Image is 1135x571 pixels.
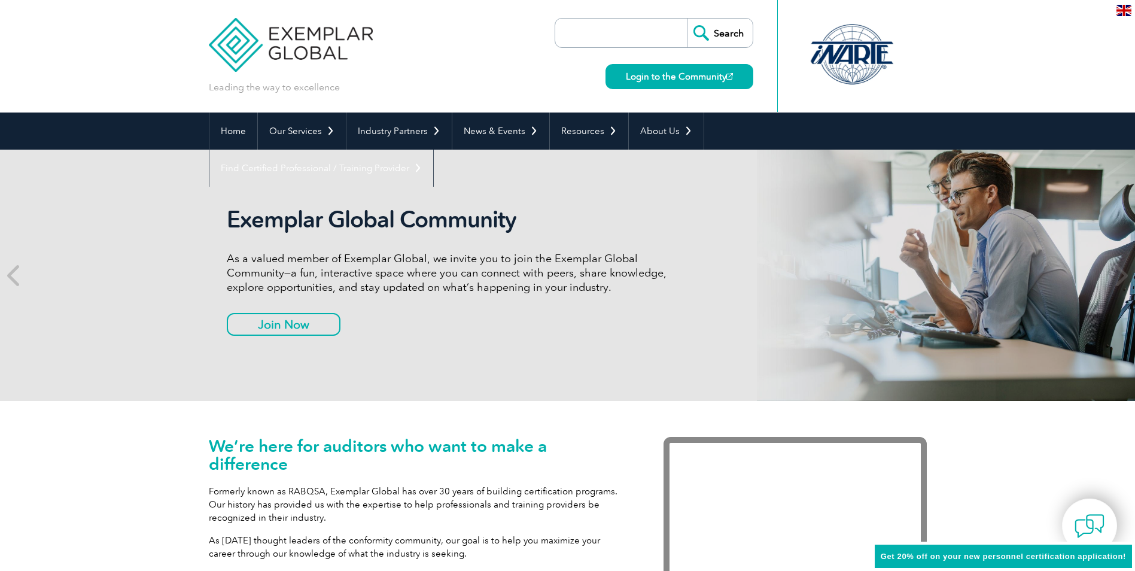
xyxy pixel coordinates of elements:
input: Search [687,19,753,47]
a: Join Now [227,313,340,336]
a: Login to the Community [605,64,753,89]
img: open_square.png [726,73,733,80]
a: Resources [550,113,628,150]
a: News & Events [452,113,549,150]
h1: We’re here for auditors who want to make a difference [209,437,628,473]
p: Formerly known as RABQSA, Exemplar Global has over 30 years of building certification programs. O... [209,485,628,524]
p: As a valued member of Exemplar Global, we invite you to join the Exemplar Global Community—a fun,... [227,251,675,294]
p: As [DATE] thought leaders of the conformity community, our goal is to help you maximize your care... [209,534,628,560]
a: Home [209,113,257,150]
h2: Exemplar Global Community [227,206,675,233]
a: Find Certified Professional / Training Provider [209,150,433,187]
img: contact-chat.png [1075,511,1104,541]
p: Leading the way to excellence [209,81,340,94]
a: About Us [629,113,704,150]
a: Industry Partners [346,113,452,150]
img: en [1116,5,1131,16]
a: Our Services [258,113,346,150]
span: Get 20% off on your new personnel certification application! [881,552,1126,561]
